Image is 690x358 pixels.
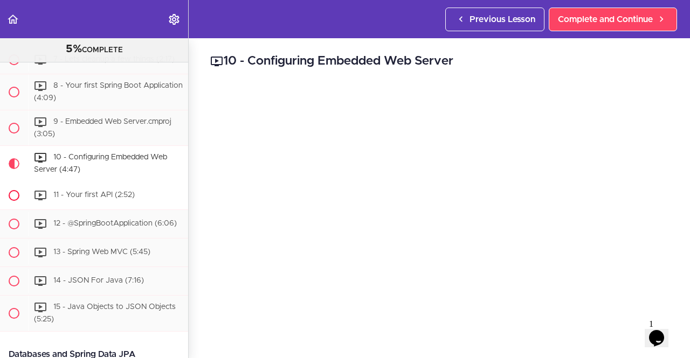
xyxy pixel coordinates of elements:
[558,13,653,26] span: Complete and Continue
[445,8,544,31] a: Previous Lesson
[549,8,677,31] a: Complete and Continue
[470,13,535,26] span: Previous Lesson
[210,52,668,71] h2: 10 - Configuring Embedded Web Server
[53,277,144,284] span: 14 - JSON For Java (7:16)
[168,13,181,26] svg: Settings Menu
[645,315,679,347] iframe: chat widget
[34,118,171,138] span: 9 - Embedded Web Server.cmproj (3:05)
[34,303,176,323] span: 15 - Java Objects to JSON Objects (5:25)
[34,82,183,102] span: 8 - Your first Spring Boot Application (4:09)
[13,43,175,57] div: COMPLETE
[53,220,177,227] span: 12 - @SpringBootApplication (6:06)
[34,154,167,174] span: 10 - Configuring Embedded Web Server (4:47)
[66,44,82,54] span: 5%
[53,191,135,199] span: 11 - Your first API (2:52)
[53,248,150,256] span: 13 - Spring Web MVC (5:45)
[210,87,668,344] iframe: Video Player
[6,13,19,26] svg: Back to course curriculum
